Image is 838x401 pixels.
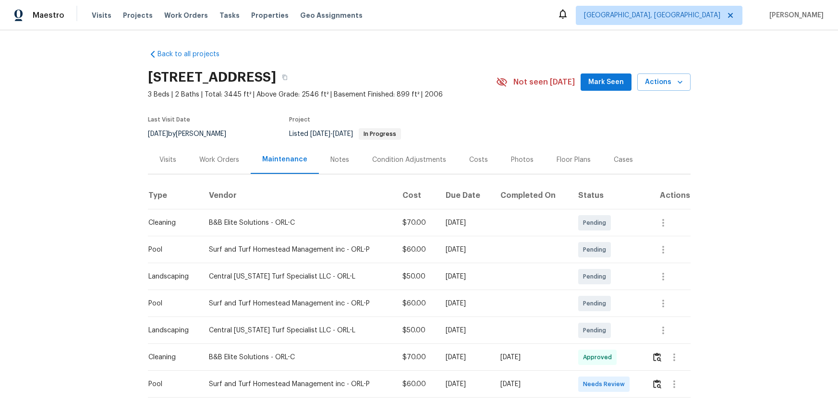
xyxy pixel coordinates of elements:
div: Work Orders [199,155,239,165]
div: B&B Elite Solutions - ORL-C [209,218,388,228]
th: Vendor [201,182,395,209]
span: Visits [92,11,111,20]
img: Review Icon [653,379,661,389]
span: Properties [251,11,289,20]
div: B&B Elite Solutions - ORL-C [209,352,388,362]
div: Surf and Turf Homestead Management inc - ORL-P [209,299,388,308]
th: Status [571,182,644,209]
span: Actions [645,76,683,88]
div: [DATE] [446,326,485,335]
div: [DATE] [446,245,485,255]
th: Completed On [493,182,571,209]
div: [DATE] [446,218,485,228]
div: Costs [469,155,488,165]
span: Projects [123,11,153,20]
div: [DATE] [500,379,563,389]
div: [DATE] [446,272,485,281]
div: Condition Adjustments [372,155,446,165]
span: Pending [583,245,610,255]
span: Pending [583,272,610,281]
span: [PERSON_NAME] [765,11,824,20]
span: Maestro [33,11,64,20]
a: Back to all projects [148,49,240,59]
span: Tasks [219,12,240,19]
div: $70.00 [402,218,430,228]
th: Actions [644,182,691,209]
span: Not seen [DATE] [513,77,575,87]
span: [GEOGRAPHIC_DATA], [GEOGRAPHIC_DATA] [584,11,720,20]
div: [DATE] [446,299,485,308]
span: Pending [583,299,610,308]
button: Copy Address [276,69,293,86]
div: Notes [330,155,349,165]
div: Central [US_STATE] Turf Specialist LLC - ORL-L [209,326,388,335]
div: Pool [148,299,194,308]
div: Landscaping [148,326,194,335]
div: Photos [511,155,534,165]
span: [DATE] [333,131,353,137]
div: by [PERSON_NAME] [148,128,238,140]
div: [DATE] [446,352,485,362]
div: Surf and Turf Homestead Management inc - ORL-P [209,379,388,389]
span: 3 Beds | 2 Baths | Total: 3445 ft² | Above Grade: 2546 ft² | Basement Finished: 899 ft² | 2006 [148,90,496,99]
span: Pending [583,218,610,228]
div: Cases [614,155,633,165]
div: Landscaping [148,272,194,281]
th: Cost [395,182,437,209]
span: Mark Seen [588,76,624,88]
th: Due Date [438,182,493,209]
div: Central [US_STATE] Turf Specialist LLC - ORL-L [209,272,388,281]
span: Geo Assignments [300,11,363,20]
span: [DATE] [310,131,330,137]
h2: [STREET_ADDRESS] [148,73,276,82]
span: Approved [583,352,616,362]
button: Review Icon [652,346,663,369]
div: $50.00 [402,326,430,335]
th: Type [148,182,201,209]
div: [DATE] [500,352,563,362]
button: Mark Seen [581,73,632,91]
span: Work Orders [164,11,208,20]
span: Last Visit Date [148,117,190,122]
span: Listed [289,131,401,137]
div: $60.00 [402,379,430,389]
div: Maintenance [262,155,307,164]
div: Floor Plans [557,155,591,165]
span: [DATE] [148,131,168,137]
img: Review Icon [653,352,661,362]
span: Project [289,117,310,122]
div: Cleaning [148,218,194,228]
div: $60.00 [402,245,430,255]
div: Pool [148,245,194,255]
span: Needs Review [583,379,629,389]
span: - [310,131,353,137]
span: In Progress [360,131,400,137]
div: $50.00 [402,272,430,281]
button: Actions [637,73,691,91]
div: [DATE] [446,379,485,389]
div: $60.00 [402,299,430,308]
span: Pending [583,326,610,335]
div: Cleaning [148,352,194,362]
div: Pool [148,379,194,389]
div: Surf and Turf Homestead Management inc - ORL-P [209,245,388,255]
button: Review Icon [652,373,663,396]
div: $70.00 [402,352,430,362]
div: Visits [159,155,176,165]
